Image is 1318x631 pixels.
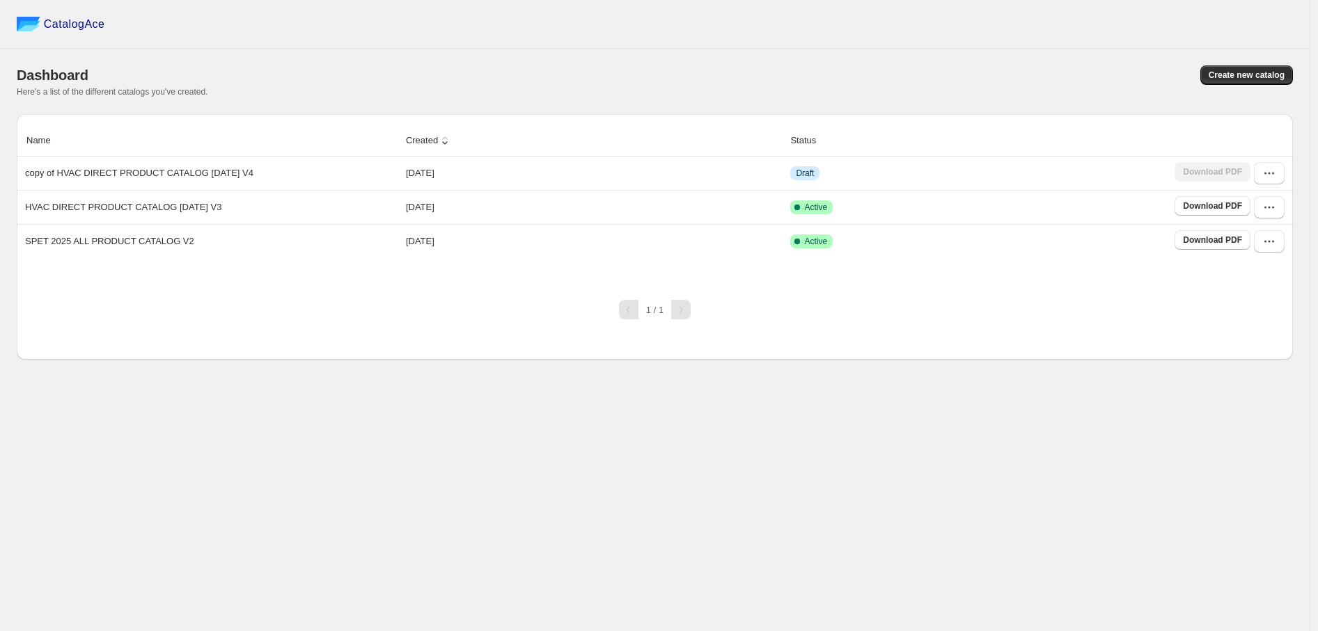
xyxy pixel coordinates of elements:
p: HVAC DIRECT PRODUCT CATALOG [DATE] V3 [25,200,221,214]
span: Download PDF [1183,234,1242,246]
button: Create new catalog [1200,65,1293,85]
a: Download PDF [1175,230,1250,250]
td: [DATE] [402,157,787,190]
span: Create new catalog [1209,70,1285,81]
a: Download PDF [1175,196,1250,216]
td: [DATE] [402,190,787,224]
button: Status [788,127,832,154]
span: Active [804,202,827,213]
p: SPET 2025 ALL PRODUCT CATALOG V2 [25,234,194,248]
img: catalog ace [17,17,40,31]
span: CatalogAce [44,17,105,31]
span: Download PDF [1183,200,1242,211]
button: Name [24,127,67,154]
td: [DATE] [402,224,787,258]
p: copy of HVAC DIRECT PRODUCT CATALOG [DATE] V4 [25,166,253,180]
span: Dashboard [17,67,88,83]
button: Created [404,127,454,154]
span: 1 / 1 [646,305,664,315]
span: Draft [796,168,814,179]
span: Here's a list of the different catalogs you've created. [17,87,208,97]
span: Active [804,236,827,247]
